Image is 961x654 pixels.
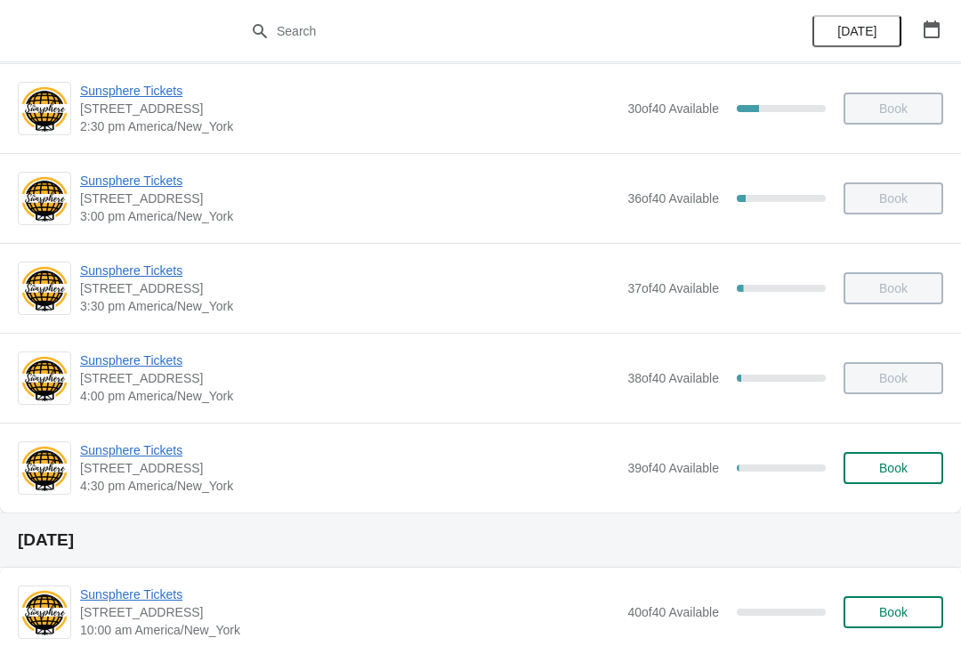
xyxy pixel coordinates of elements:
span: 10:00 am America/New_York [80,621,618,639]
span: Sunsphere Tickets [80,351,618,369]
img: Sunsphere Tickets | 810 Clinch Avenue, Knoxville, TN, USA | 2:30 pm America/New_York [19,85,70,133]
span: 4:00 pm America/New_York [80,387,618,405]
span: [STREET_ADDRESS] [80,100,618,117]
span: 37 of 40 Available [627,281,719,295]
span: 2:30 pm America/New_York [80,117,618,135]
button: Book [844,452,943,484]
button: [DATE] [812,15,901,47]
span: Book [879,605,908,619]
span: [DATE] [837,24,876,38]
span: 30 of 40 Available [627,101,719,116]
span: 39 of 40 Available [627,461,719,475]
input: Search [276,15,721,47]
span: Sunsphere Tickets [80,172,618,190]
span: Sunsphere Tickets [80,585,618,603]
span: [STREET_ADDRESS] [80,369,618,387]
span: [STREET_ADDRESS] [80,603,618,621]
span: [STREET_ADDRESS] [80,459,618,477]
span: 4:30 pm America/New_York [80,477,618,495]
span: Sunsphere Tickets [80,441,618,459]
button: Book [844,596,943,628]
span: Book [879,461,908,475]
img: Sunsphere Tickets | 810 Clinch Avenue, Knoxville, TN, USA | 3:30 pm America/New_York [19,264,70,313]
span: 38 of 40 Available [627,371,719,385]
span: Sunsphere Tickets [80,82,618,100]
span: 36 of 40 Available [627,191,719,206]
img: Sunsphere Tickets | 810 Clinch Avenue, Knoxville, TN, USA | 10:00 am America/New_York [19,588,70,637]
span: 3:30 pm America/New_York [80,297,618,315]
span: [STREET_ADDRESS] [80,279,618,297]
span: 40 of 40 Available [627,605,719,619]
span: [STREET_ADDRESS] [80,190,618,207]
span: Sunsphere Tickets [80,262,618,279]
img: Sunsphere Tickets | 810 Clinch Avenue, Knoxville, TN, USA | 4:00 pm America/New_York [19,354,70,403]
img: Sunsphere Tickets | 810 Clinch Avenue, Knoxville, TN, USA | 3:00 pm America/New_York [19,174,70,223]
h2: [DATE] [18,531,943,549]
span: 3:00 pm America/New_York [80,207,618,225]
img: Sunsphere Tickets | 810 Clinch Avenue, Knoxville, TN, USA | 4:30 pm America/New_York [19,444,70,493]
